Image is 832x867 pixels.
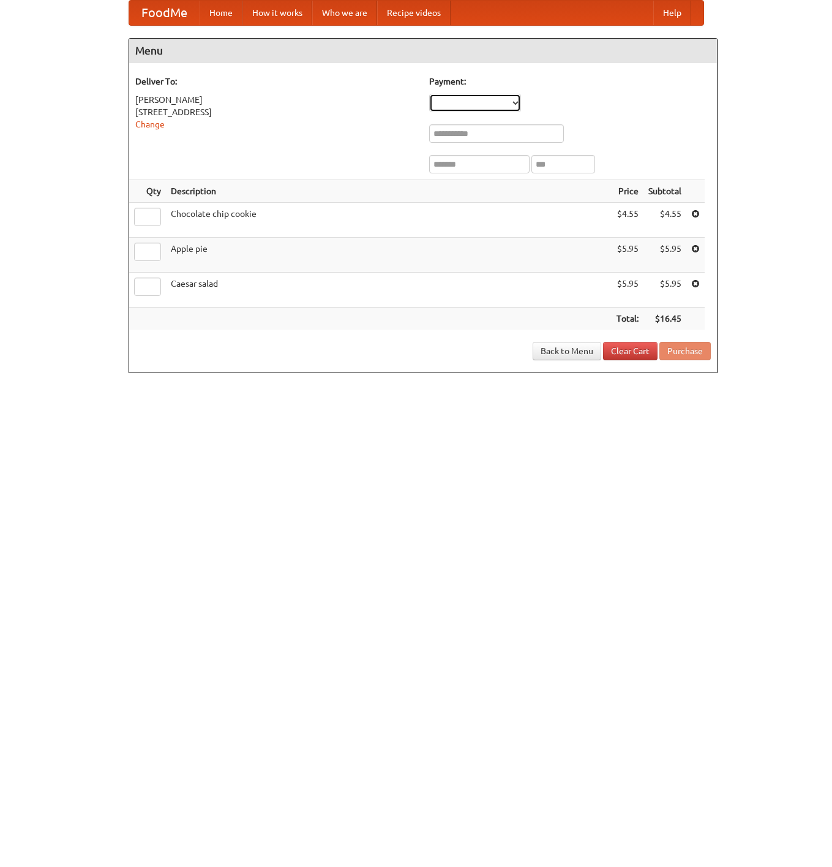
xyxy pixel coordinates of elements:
a: How it works [242,1,312,25]
a: Help [653,1,691,25]
a: Change [135,119,165,129]
div: [PERSON_NAME] [135,94,417,106]
a: FoodMe [129,1,200,25]
a: Home [200,1,242,25]
th: Qty [129,180,166,203]
td: $5.95 [643,238,686,273]
th: Description [166,180,612,203]
th: Price [612,180,643,203]
div: [STREET_ADDRESS] [135,106,417,118]
a: Clear Cart [603,342,658,360]
td: Apple pie [166,238,612,273]
td: $5.95 [612,273,643,308]
th: $16.45 [643,308,686,330]
h5: Payment: [429,75,711,88]
td: $4.55 [643,203,686,238]
td: $5.95 [643,273,686,308]
td: $4.55 [612,203,643,238]
a: Back to Menu [533,342,601,360]
th: Subtotal [643,180,686,203]
h5: Deliver To: [135,75,417,88]
td: $5.95 [612,238,643,273]
h4: Menu [129,39,717,63]
a: Who we are [312,1,377,25]
th: Total: [612,308,643,330]
td: Caesar salad [166,273,612,308]
button: Purchase [659,342,711,360]
a: Recipe videos [377,1,451,25]
td: Chocolate chip cookie [166,203,612,238]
